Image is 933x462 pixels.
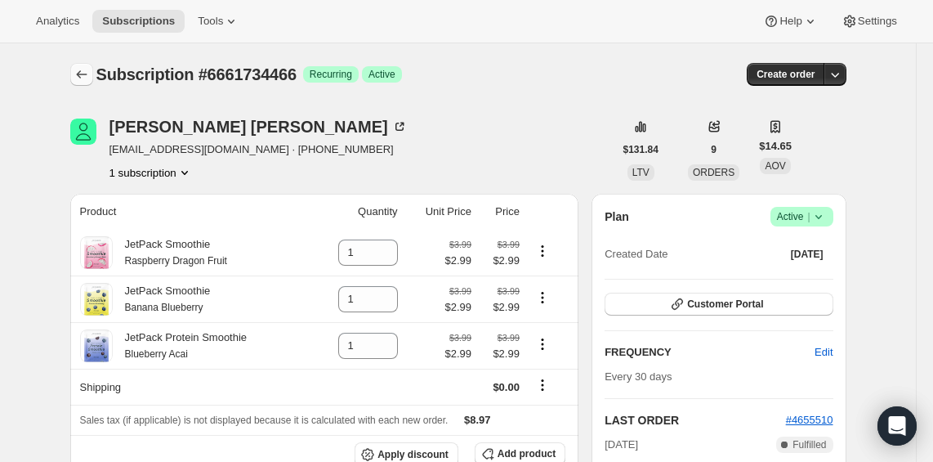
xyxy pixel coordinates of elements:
button: Product actions [109,164,193,181]
th: Quantity [310,194,402,230]
button: Settings [832,10,907,33]
span: [DATE] [791,248,824,261]
button: Shipping actions [529,376,556,394]
span: AOV [765,160,785,172]
button: Analytics [26,10,89,33]
img: product img [80,236,113,269]
th: Shipping [70,369,311,405]
span: Add product [498,447,556,460]
span: Customer Portal [687,298,763,311]
small: Banana Blueberry [125,302,203,313]
span: Fulfilled [792,438,826,451]
img: product img [80,330,113,362]
button: Tools [188,10,249,33]
span: Edit [815,344,833,361]
span: LTV [632,167,650,178]
span: Subscriptions [102,15,175,28]
a: #4655510 [786,414,833,426]
span: 9 [711,143,716,156]
span: $2.99 [481,253,520,269]
div: JetPack Smoothie [113,236,227,269]
th: Product [70,194,311,230]
h2: Plan [605,209,629,225]
span: Active [368,68,395,81]
small: $3.99 [449,240,471,249]
button: Edit [805,339,842,366]
h2: LAST ORDER [605,412,785,428]
div: JetPack Protein Smoothie [113,330,248,362]
span: Create order [757,68,815,81]
span: Analytics [36,15,79,28]
button: Product actions [529,335,556,353]
span: $0.00 [493,381,520,393]
th: Price [476,194,525,230]
span: $2.99 [444,253,471,269]
span: [DATE] [605,437,638,453]
span: $8.97 [464,414,491,426]
button: Product actions [529,289,556,307]
span: Laurie Chamberlain [70,119,96,145]
small: $3.99 [449,333,471,343]
div: JetPack Smoothie [113,283,211,316]
span: Settings [858,15,897,28]
h2: FREQUENCY [605,344,815,361]
span: $131.84 [623,143,658,156]
th: Unit Price [403,194,476,230]
span: | [807,210,810,223]
button: Product actions [529,242,556,260]
small: $3.99 [449,286,471,296]
span: $2.99 [444,346,471,362]
button: Customer Portal [605,293,833,316]
button: [DATE] [781,243,833,266]
span: Subscription #6661734466 [96,65,297,83]
div: [PERSON_NAME] [PERSON_NAME] [109,119,408,135]
span: Tools [198,15,223,28]
span: Created Date [605,246,667,262]
small: Blueberry Acai [125,348,188,360]
button: Help [753,10,828,33]
button: Subscriptions [92,10,185,33]
span: Recurring [310,68,352,81]
span: Active [777,209,827,225]
span: $14.65 [759,138,792,155]
span: Help [779,15,801,28]
span: [EMAIL_ADDRESS][DOMAIN_NAME] · [PHONE_NUMBER] [109,141,408,158]
button: Create order [747,63,824,86]
button: 9 [701,138,726,161]
button: Subscriptions [70,63,93,86]
small: Raspberry Dragon Fruit [125,255,227,267]
small: $3.99 [498,286,520,296]
span: Sales tax (if applicable) is not displayed because it is calculated with each new order. [80,415,449,426]
span: $2.99 [481,299,520,316]
img: product img [80,283,113,316]
span: ORDERS [693,167,734,178]
button: #4655510 [786,412,833,428]
button: $131.84 [614,138,668,161]
span: Every 30 days [605,370,672,383]
small: $3.99 [498,333,520,343]
small: $3.99 [498,240,520,249]
span: Apply discount [377,448,449,461]
span: $2.99 [481,346,520,362]
span: $2.99 [444,299,471,316]
div: Open Intercom Messenger [877,406,917,446]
